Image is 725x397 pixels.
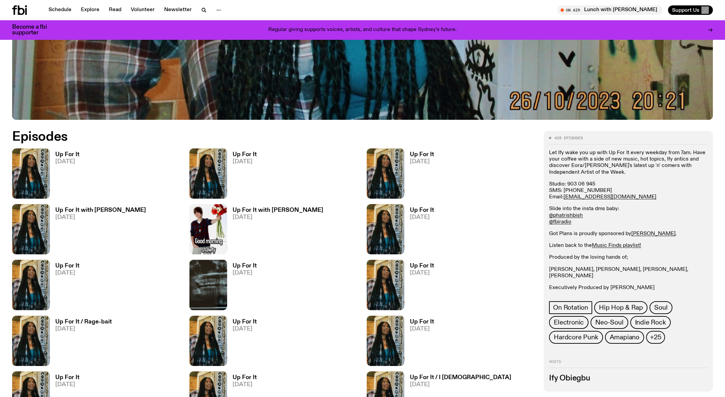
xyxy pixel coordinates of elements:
a: Music Finds playlist! [592,243,641,248]
h3: Up For It [55,375,80,380]
span: [DATE] [410,159,434,165]
h3: Up For It with [PERSON_NAME] [55,207,146,213]
h3: Up For It [410,263,434,269]
h3: Up For It [233,152,257,158]
a: Hardcore Punk [549,331,603,344]
span: [DATE] [233,326,257,332]
span: [DATE] [55,382,80,388]
span: [DATE] [55,326,112,332]
span: [DATE] [55,215,146,220]
span: [DATE] [410,382,511,388]
img: Ify - a Brown Skin girl with black braided twists, looking up to the side with her tongue stickin... [189,316,227,366]
span: Hardcore Punk [554,334,598,341]
span: [DATE] [410,270,434,276]
span: Amapiano [610,334,639,341]
h3: Up For It with [PERSON_NAME] [233,207,323,213]
span: [DATE] [233,159,257,165]
h3: Up For It [233,319,257,325]
h3: Up For It [410,319,434,325]
a: Up For It[DATE] [50,152,80,199]
span: Support Us [672,7,699,13]
img: Ify - a Brown Skin girl with black braided twists, looking up to the side with her tongue stickin... [12,260,50,310]
a: Hip Hop & Rap [594,301,647,314]
a: Volunteer [127,5,159,15]
p: Regular giving supports voices, artists, and culture that shape Sydney’s future. [268,27,457,33]
img: Ify - a Brown Skin girl with black braided twists, looking up to the side with her tongue stickin... [12,316,50,366]
p: Slide into the insta dms baby: [549,206,707,225]
a: Explore [77,5,103,15]
a: Up For It with [PERSON_NAME][DATE] [227,207,323,254]
p: Produced by the loving hands of; [549,254,707,261]
a: @fbiradio [549,219,571,225]
a: Soul [650,301,672,314]
span: Soul [654,304,667,311]
a: Indie Rock [630,316,671,329]
span: Neo-Soul [595,319,623,326]
p: Listen back to the [549,243,707,249]
p: [PERSON_NAME], [PERSON_NAME], [PERSON_NAME], [PERSON_NAME] [549,266,707,279]
span: Indie Rock [635,319,666,326]
h3: Up For It [410,207,434,213]
a: Up For It[DATE] [404,207,434,254]
h3: Up For It [55,263,80,269]
span: 428 episodes [554,136,583,140]
a: [PERSON_NAME] [631,231,675,236]
a: Up For It with [PERSON_NAME][DATE] [50,207,146,254]
span: [DATE] [55,270,80,276]
h3: Up For It [233,375,257,380]
img: Ify - a Brown Skin girl with black braided twists, looking up to the side with her tongue stickin... [367,148,404,199]
span: Electronic [554,319,584,326]
a: Neo-Soul [591,316,628,329]
button: Support Us [668,5,713,15]
h3: Up For It / I [DEMOGRAPHIC_DATA] [410,375,511,380]
a: Up For It[DATE] [50,263,80,310]
p: Executively Produced by [PERSON_NAME] [549,285,707,291]
span: [DATE] [55,159,80,165]
h3: Up For It / Rage-bait [55,319,112,325]
span: [DATE] [410,326,434,332]
img: Ify - a Brown Skin girl with black braided twists, looking up to the side with her tongue stickin... [12,148,50,199]
a: Electronic [549,316,588,329]
a: Newsletter [160,5,196,15]
a: @phatrishbish [549,213,583,218]
a: Amapiano [605,331,644,344]
span: +25 [650,334,661,341]
h3: Up For It [55,152,80,158]
p: Studio: 903 06 945 SMS: [PHONE_NUMBER] Email: [549,181,707,201]
a: Up For It[DATE] [227,319,257,366]
a: Up For It[DATE] [404,319,434,366]
a: Up For It / Rage-bait[DATE] [50,319,112,366]
h3: Become a fbi supporter [12,24,55,36]
h3: Up For It [233,263,257,269]
a: [EMAIL_ADDRESS][DOMAIN_NAME] [564,194,656,200]
img: Ify - a Brown Skin girl with black braided twists, looking up to the side with her tongue stickin... [189,148,227,199]
h2: Hosts [549,360,707,368]
span: [DATE] [233,382,257,388]
a: On Rotation [549,301,592,314]
a: Schedule [44,5,75,15]
a: Up For It[DATE] [227,152,257,199]
span: [DATE] [233,270,257,276]
h2: Episodes [12,131,477,143]
span: [DATE] [410,215,434,220]
span: [DATE] [233,215,323,220]
p: Let Ify wake you up with Up For It every weekday from 7am. Have your coffee with a side of new mu... [549,150,707,176]
img: Ify - a Brown Skin girl with black braided twists, looking up to the side with her tongue stickin... [12,204,50,254]
img: Ify - a Brown Skin girl with black braided twists, looking up to the side with her tongue stickin... [367,204,404,254]
span: On Rotation [553,304,588,311]
h3: Up For It [410,152,434,158]
a: Up For It[DATE] [404,263,434,310]
img: Ify - a Brown Skin girl with black braided twists, looking up to the side with her tongue stickin... [367,260,404,310]
button: On AirLunch with [PERSON_NAME] [557,5,663,15]
span: Hip Hop & Rap [599,304,643,311]
img: Ify - a Brown Skin girl with black braided twists, looking up to the side with her tongue stickin... [367,316,404,366]
a: Read [105,5,125,15]
a: Up For It[DATE] [404,152,434,199]
h3: Ify Obiegbu [549,375,707,382]
a: Up For It[DATE] [227,263,257,310]
button: +25 [646,331,665,344]
p: Got Plans is proudly sponsored by . [549,231,707,237]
